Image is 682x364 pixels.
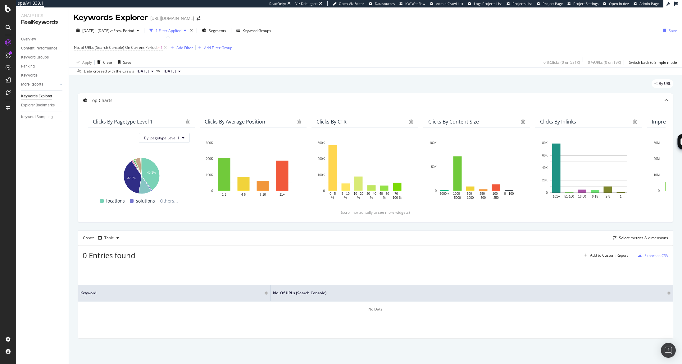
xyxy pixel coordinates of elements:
text: 5 - 10 [342,192,350,195]
text: 101+ [553,195,560,198]
text: 5000 + [440,192,449,195]
div: Add Filter [176,45,193,50]
span: [DATE] - [DATE] [82,28,110,33]
div: Ranking [21,63,35,70]
div: Apply [82,60,92,65]
button: Save [115,57,131,67]
button: Add Filter Group [196,44,232,51]
a: Keywords [21,72,64,79]
text: % [331,196,334,199]
span: By URL [659,82,671,86]
div: Select metrics & dimensions [619,235,668,240]
text: 500 [480,196,486,199]
text: 20 - 40 [366,192,376,195]
span: solutions [136,197,155,205]
text: 60K [542,154,548,157]
div: 0 % Clicks ( 0 on 581K ) [543,60,580,65]
text: 70 - [394,192,400,195]
button: [DATE] [161,68,183,75]
text: 40.1% [147,171,156,175]
div: Keywords Explorer [74,12,148,23]
div: Add Filter Group [204,45,232,50]
span: vs [156,68,161,73]
div: bug [185,119,190,124]
div: No Data [78,301,673,317]
div: Clicks By pagetype Level 1 [93,119,153,125]
text: 4-6 [241,193,246,196]
div: bug [633,119,637,124]
a: KW Webflow [399,1,425,6]
button: Export as CSV [636,250,668,260]
text: 1000 - [453,192,462,195]
a: More Reports [21,81,58,88]
button: Add to Custom Report [582,250,628,260]
div: A chart. [428,140,525,200]
div: ReadOnly: [269,1,286,6]
div: Clicks By CTR [316,119,347,125]
div: 1 Filter Applied [156,28,181,33]
text: 250 - [480,192,487,195]
a: Project Page [537,1,563,6]
a: Explorer Bookmarks [21,102,64,109]
span: No. of URLs (Search Console) On Current Period [74,45,157,50]
text: 1 [620,195,622,198]
div: Add to Custom Report [590,254,628,257]
span: 2025 Aug. 16th [164,68,176,74]
text: 20M [654,157,660,161]
text: 0 [546,191,548,194]
text: 0 - 5 [330,192,336,195]
text: 20K [542,179,548,182]
button: 1 Filter Applied [147,26,189,35]
span: Others... [157,197,180,205]
div: Keywords Explorer [21,93,52,100]
div: A chart. [540,140,637,202]
a: Ranking [21,63,64,70]
div: Keyword Groups [243,28,271,33]
div: Content Performance [21,45,57,52]
div: times [189,27,194,34]
span: Admin Page [639,1,659,6]
button: [DATE] - [DATE]vsPrev. Period [74,26,142,35]
div: Open Intercom Messenger [661,343,676,358]
button: Apply [74,57,92,67]
button: Save [661,26,677,35]
text: % [344,196,347,199]
div: bug [521,119,525,124]
a: Open Viz Editor [333,1,364,6]
text: 1000 [467,196,474,199]
text: % [370,196,373,199]
span: Admin Crawl List [436,1,463,6]
text: 50K [431,165,437,169]
span: Open in dev [609,1,629,6]
button: Keyword Groups [234,26,274,35]
div: (scroll horizontally to see more widgets) [85,210,666,215]
text: % [357,196,360,199]
span: vs Prev. Period [110,28,134,33]
div: Clicks By Content Size [428,119,479,125]
span: Project Settings [573,1,598,6]
button: Segments [199,26,229,35]
text: 100K [318,173,325,177]
text: 0 [211,189,213,193]
a: Keyword Sampling [21,114,64,120]
div: Table [104,236,114,240]
div: Export as CSV [644,253,668,258]
text: 300K [206,141,213,145]
span: Projects List [512,1,532,6]
button: By: pagetype Level 1 [139,133,190,143]
text: 300K [318,141,325,145]
text: 30M [654,141,660,145]
div: Keyword Groups [21,54,49,61]
a: Projects List [507,1,532,6]
span: Keyword [80,290,255,296]
a: Admin Crawl List [430,1,463,6]
button: Switch back to Simple mode [626,57,677,67]
svg: A chart. [205,140,302,200]
text: 7-10 [260,193,266,196]
div: bug [409,119,413,124]
text: 200K [318,157,325,161]
span: 2025 Sep. 12th [137,68,149,74]
div: RealKeywords [21,19,64,26]
div: Keyword Sampling [21,114,53,120]
div: More Reports [21,81,43,88]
